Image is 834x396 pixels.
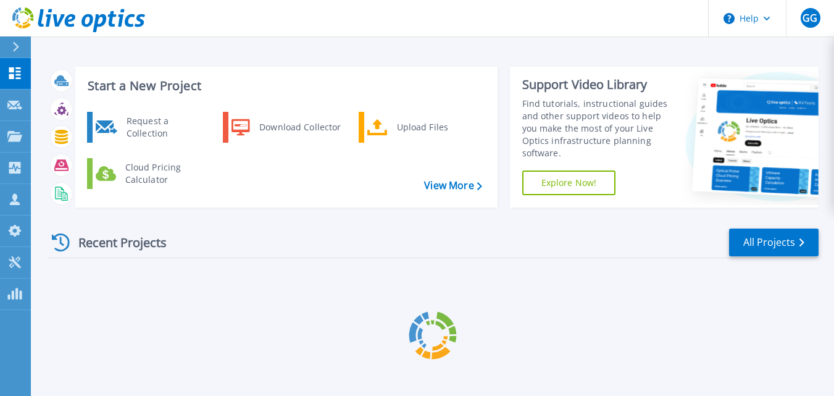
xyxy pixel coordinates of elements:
[87,112,214,143] a: Request a Collection
[803,13,817,23] span: GG
[391,115,482,140] div: Upload Files
[119,161,211,186] div: Cloud Pricing Calculator
[87,158,214,189] a: Cloud Pricing Calculator
[253,115,346,140] div: Download Collector
[522,171,616,195] a: Explore Now!
[120,115,211,140] div: Request a Collection
[223,112,349,143] a: Download Collector
[424,180,482,192] a: View More
[359,112,485,143] a: Upload Files
[729,229,819,256] a: All Projects
[522,98,676,159] div: Find tutorials, instructional guides and other support videos to help you make the most of your L...
[48,227,183,258] div: Recent Projects
[522,77,676,93] div: Support Video Library
[88,79,482,93] h3: Start a New Project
